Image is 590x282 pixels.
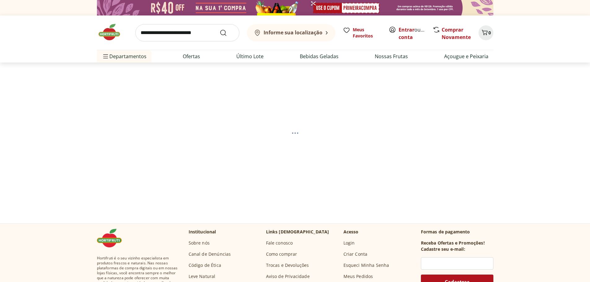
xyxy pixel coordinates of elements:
b: Informe sua localização [264,29,322,36]
img: Hortifruti [97,23,128,41]
a: Canal de Denúncias [189,251,231,257]
a: Trocas e Devoluções [266,262,309,268]
span: Meus Favoritos [353,27,381,39]
p: Institucional [189,229,216,235]
a: Login [343,240,355,246]
p: Links [DEMOGRAPHIC_DATA] [266,229,329,235]
p: Formas de pagamento [421,229,493,235]
img: Hortifruti [97,229,128,247]
a: Comprar Novamente [442,26,471,41]
button: Submit Search [220,29,234,37]
p: Acesso [343,229,359,235]
a: Último Lote [236,53,264,60]
a: Criar Conta [343,251,368,257]
a: Meus Favoritos [343,27,381,39]
a: Criar conta [399,26,433,41]
a: Meus Pedidos [343,273,373,280]
button: Informe sua localização [247,24,335,41]
h3: Cadastre seu e-mail: [421,246,465,252]
a: Leve Natural [189,273,216,280]
a: Entrar [399,26,414,33]
a: Ofertas [183,53,200,60]
a: Sobre nós [189,240,210,246]
button: Carrinho [479,25,493,40]
button: Menu [102,49,109,64]
input: search [135,24,239,41]
a: Código de Ética [189,262,221,268]
a: Aviso de Privacidade [266,273,310,280]
span: Departamentos [102,49,146,64]
span: 0 [488,30,491,36]
span: ou [399,26,426,41]
a: Como comprar [266,251,297,257]
a: Esqueci Minha Senha [343,262,389,268]
a: Fale conosco [266,240,293,246]
a: Bebidas Geladas [300,53,339,60]
a: Nossas Frutas [375,53,408,60]
a: Açougue e Peixaria [444,53,488,60]
h3: Receba Ofertas e Promoções! [421,240,485,246]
